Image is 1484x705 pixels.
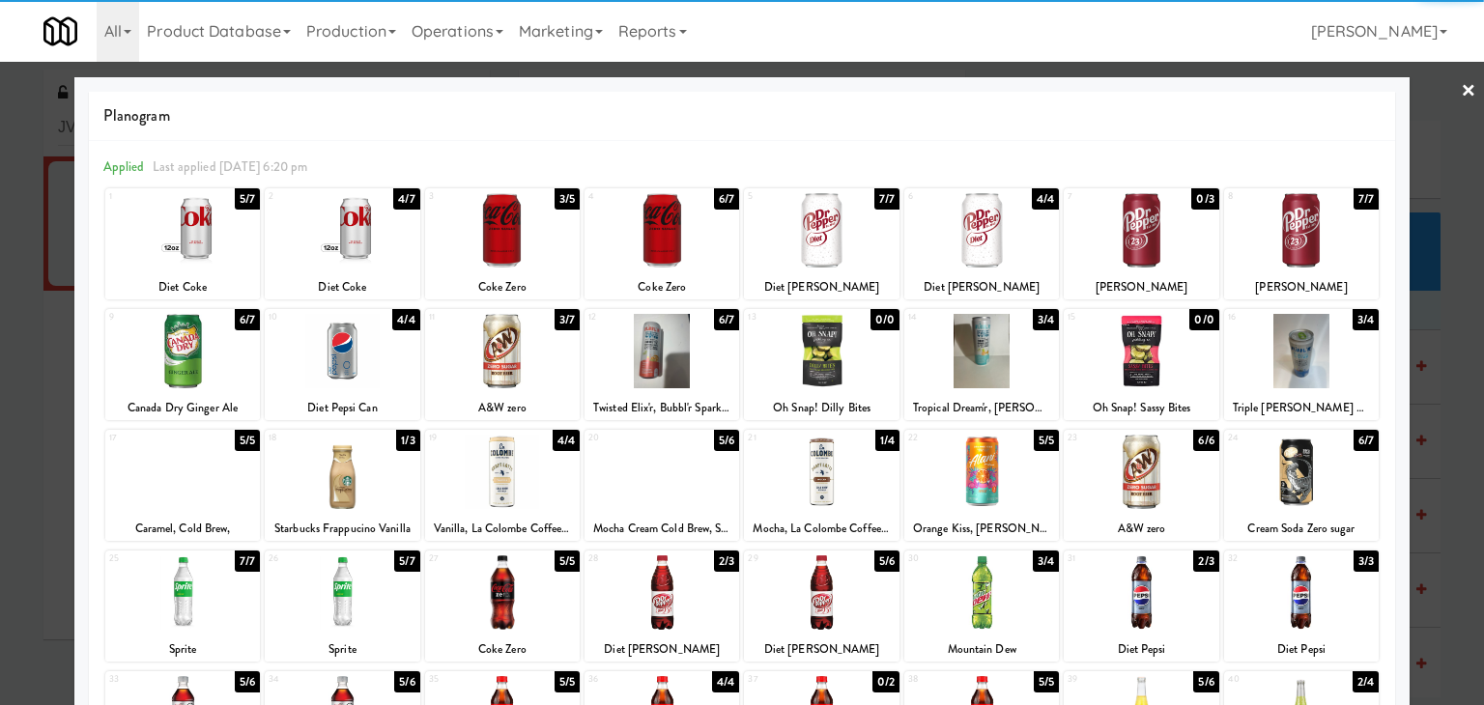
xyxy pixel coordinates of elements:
div: 22 [908,430,982,446]
div: 275/5Coke Zero [425,550,580,662]
div: 17 [109,430,183,446]
div: 5/6 [394,671,419,692]
div: 24/7Diet Coke [265,188,419,299]
div: 7/7 [1354,188,1379,210]
div: Diet Pepsi [1064,637,1218,662]
div: 20 [588,430,662,446]
div: 5 [748,188,821,205]
div: 2/4 [1353,671,1379,692]
div: 4 [588,188,662,205]
div: 150/0Oh Snap! Sassy Bites [1064,309,1218,420]
div: 5/5 [1034,430,1059,451]
div: Twisted Elix'r, Bubbl'r Sparkling Antioxidant Water [585,396,739,420]
div: 312/3Diet Pepsi [1064,550,1218,662]
div: Coke Zero [425,637,580,662]
div: 21 [748,430,821,446]
div: 13 [748,309,821,325]
div: 236/6A&W zero [1064,430,1218,541]
div: Diet [PERSON_NAME] [747,637,896,662]
div: 282/3Diet [PERSON_NAME] [585,550,739,662]
div: 3/4 [1353,309,1379,330]
div: 34 [269,671,342,688]
div: 6/7 [235,309,260,330]
div: [PERSON_NAME] [1227,275,1376,299]
div: Sprite [268,637,416,662]
span: Planogram [103,101,1381,130]
div: A&W zero [1064,517,1218,541]
div: 96/7Canada Dry Ginger Ale [105,309,260,420]
div: Vanilla, La Colombe Coffee Draft Latte [428,517,577,541]
div: Coke Zero [585,275,739,299]
div: Twisted Elix'r, Bubbl'r Sparkling Antioxidant Water [587,396,736,420]
div: 5/5 [235,430,260,451]
div: Mocha, La Colombe Coffee Draft Latte [744,517,899,541]
div: Cream Soda Zero sugar [1224,517,1379,541]
div: A&W zero [425,396,580,420]
div: Orange Kiss, [PERSON_NAME] [907,517,1056,541]
div: 5/5 [1034,671,1059,692]
div: 3/4 [1033,550,1059,572]
div: 19 [429,430,502,446]
div: 27 [429,550,502,567]
div: 1/3 [396,430,419,451]
div: Diet Coke [268,275,416,299]
div: 257/7Sprite [105,550,260,662]
div: Caramel, Cold Brew, [108,517,257,541]
div: 6/6 [1193,430,1218,451]
div: Mountain Dew [907,637,1056,662]
div: Diet [PERSON_NAME] [907,275,1056,299]
div: 3/5 [555,188,580,210]
div: 194/4Vanilla, La Colombe Coffee Draft Latte [425,430,580,541]
div: 29 [748,550,821,567]
div: 5/6 [874,550,899,572]
div: 14 [908,309,982,325]
div: 87/7[PERSON_NAME] [1224,188,1379,299]
div: 33 [109,671,183,688]
div: Coke Zero [428,637,577,662]
div: Diet [PERSON_NAME] [904,275,1059,299]
div: 225/5Orange Kiss, [PERSON_NAME] [904,430,1059,541]
div: Sprite [265,637,419,662]
div: 7 [1068,188,1141,205]
div: Diet Pepsi [1224,637,1379,662]
span: Applied [103,157,145,176]
div: 2 [269,188,342,205]
div: 15 [1068,309,1141,325]
div: Starbucks Frappucino Vanilla [268,517,416,541]
div: 15/7Diet Coke [105,188,260,299]
div: 205/6Mocha Cream Cold Brew, STOK [585,430,739,541]
div: Coke Zero [425,275,580,299]
div: Diet Pepsi Can [265,396,419,420]
div: 4/4 [553,430,580,451]
div: 2/3 [714,550,739,572]
div: 7/7 [874,188,899,210]
div: 28 [588,550,662,567]
div: 12 [588,309,662,325]
div: 35 [429,671,502,688]
div: Oh Snap! Dilly Bites [747,396,896,420]
div: 126/7Twisted Elix'r, Bubbl'r Sparkling Antioxidant Water [585,309,739,420]
div: 0/3 [1191,188,1218,210]
div: Diet Pepsi [1067,637,1215,662]
div: 143/4Tropical Dream'r, [PERSON_NAME] Sparkling Antioxidant Water [904,309,1059,420]
div: 130/0Oh Snap! Dilly Bites [744,309,899,420]
div: 5/5 [555,550,580,572]
div: Coke Zero [587,275,736,299]
div: 57/7Diet [PERSON_NAME] [744,188,899,299]
div: 9 [109,309,183,325]
div: 32 [1228,550,1301,567]
div: Triple [PERSON_NAME] Breez'r, Bubbl'r Sparkling Antioxidant Water [1227,396,1376,420]
div: Coke Zero [428,275,577,299]
div: Cream Soda Zero sugar [1227,517,1376,541]
div: 1/4 [875,430,899,451]
div: 10 [269,309,342,325]
div: 0/0 [870,309,899,330]
div: Diet [PERSON_NAME] [587,637,736,662]
div: Tropical Dream'r, [PERSON_NAME] Sparkling Antioxidant Water [904,396,1059,420]
div: 36 [588,671,662,688]
div: 6/7 [714,188,739,210]
div: Diet Coke [105,275,260,299]
div: 31 [1068,550,1141,567]
img: Micromart [43,14,77,48]
div: 3 [429,188,502,205]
